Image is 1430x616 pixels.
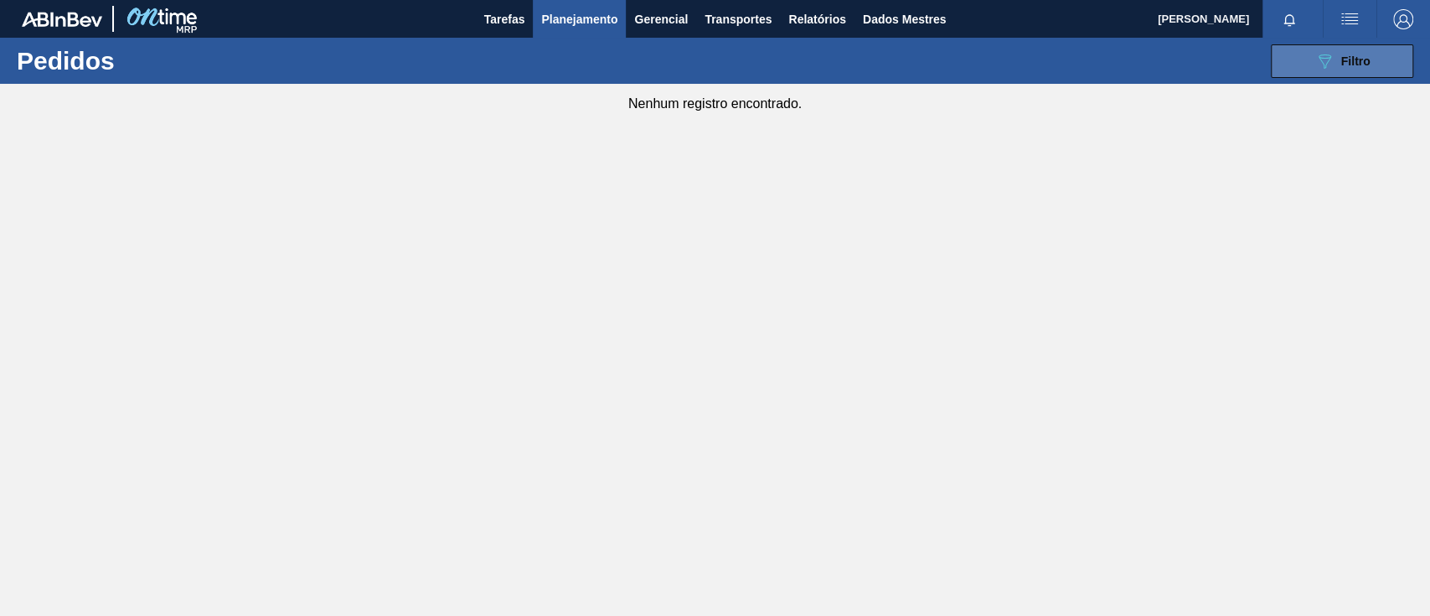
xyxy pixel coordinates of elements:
[22,12,102,27] img: TNhmsLtSVTkK8tSr43FrP2fwEKptu5GPRR3wAAAABJRU5ErkJggg==
[1158,13,1249,25] font: [PERSON_NAME]
[1393,9,1413,29] img: Sair
[1262,8,1316,31] button: Notificações
[1341,54,1371,68] font: Filtro
[541,13,617,26] font: Planejamento
[628,96,802,111] font: Nenhum registro encontrado.
[634,13,688,26] font: Gerencial
[1271,44,1413,78] button: Filtro
[17,47,115,75] font: Pedidos
[1340,9,1360,29] img: ações do usuário
[788,13,845,26] font: Relatórios
[705,13,772,26] font: Transportes
[863,13,947,26] font: Dados Mestres
[484,13,525,26] font: Tarefas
